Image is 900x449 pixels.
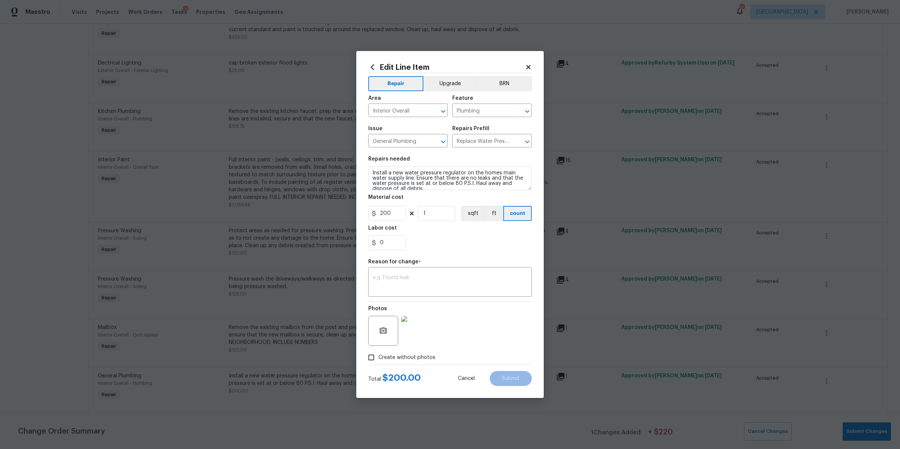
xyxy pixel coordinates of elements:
[378,354,435,362] span: Create without photos
[503,206,532,221] button: count
[522,137,532,147] button: Open
[368,126,382,131] h5: Issue
[368,156,410,162] h5: Repairs needed
[368,374,421,383] div: Total
[484,206,503,221] button: ft
[452,126,489,131] h5: Repairs Prefill
[438,137,448,147] button: Open
[368,96,381,101] h5: Area
[446,371,487,386] button: Cancel
[368,225,397,231] h5: Labor cost
[477,76,532,91] button: BRN
[368,76,423,91] button: Repair
[382,373,421,382] span: $ 200.00
[368,166,532,190] textarea: Install a new water pressure regulator on the homes main water supply line. Ensure that there are...
[461,206,484,221] button: sqft
[452,96,473,101] h5: Feature
[502,376,520,381] span: Submit
[490,371,532,386] button: Submit
[438,106,448,117] button: Open
[368,195,403,200] h5: Material cost
[522,106,532,117] button: Open
[368,63,525,71] h2: Edit Line Item
[368,306,387,311] h5: Photos
[458,376,475,381] span: Cancel
[423,76,477,91] button: Upgrade
[368,259,418,264] h5: Reason for change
